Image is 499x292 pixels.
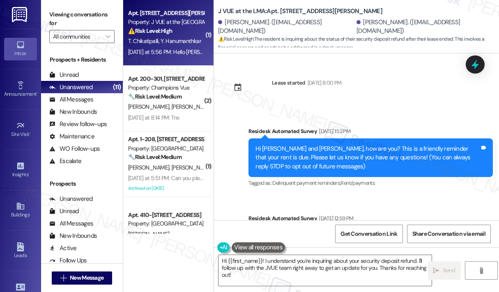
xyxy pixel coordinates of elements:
div: Property: [GEOGRAPHIC_DATA] at [GEOGRAPHIC_DATA] [128,144,204,153]
a: Inbox [4,38,37,60]
div: Unanswered [49,83,93,92]
span: Rent/payments [340,179,375,186]
button: Send [428,261,461,280]
div: Escalate [49,157,81,166]
strong: ⚠️ Risk Level: High [218,36,253,42]
div: [DATE] 12:59 PM [317,214,353,223]
a: Buildings [4,199,37,221]
b: J VUE at the LMA: Apt. [STREET_ADDRESS][PERSON_NAME] [218,7,382,16]
a: Leads [4,240,37,262]
div: [PERSON_NAME]. ([EMAIL_ADDRESS][DOMAIN_NAME]) [356,18,493,36]
span: Get Conversation Link [340,230,397,238]
span: Y. Hanumanthkar [161,37,201,45]
label: Viewing conversations for [49,8,115,30]
div: New Inbounds [49,108,97,116]
div: Apt. [STREET_ADDRESS][PERSON_NAME] [128,9,204,18]
div: Apt. 1-208, [STREET_ADDRESS] [128,135,204,144]
div: Apt. 200-301, [STREET_ADDRESS] [128,75,204,83]
button: Get Conversation Link [335,225,402,243]
strong: 🔧 Risk Level: Medium [128,153,182,161]
span: • [37,90,38,96]
div: WO Follow-ups [49,145,100,153]
div: Review follow-ups [49,120,107,129]
a: Site Visit • [4,119,37,141]
div: Property: [GEOGRAPHIC_DATA] [128,219,204,228]
strong: ⚠️ Risk Level: High [128,27,172,34]
div: Prospects + Residents [41,55,123,64]
textarea: Hi {{first_name}}! I understand you're inquiring about your security deposit refund. I'll follow ... [218,255,432,286]
span: T. Chikatipalli [128,37,161,45]
span: Delinquent payment reminders , [272,179,340,186]
div: Lease started [272,78,306,87]
img: ResiDesk Logo [12,7,29,22]
div: [DATE] at 8:14 PM: Tnx [128,114,179,121]
div: Property: Champions Vue [128,83,204,92]
div: Unread [49,207,79,216]
i:  [478,267,484,274]
a: Insights • [4,159,37,181]
button: New Message [52,271,113,285]
div: All Messages [49,219,93,228]
span: : The resident is inquiring about the status of their security deposit refund after their lease e... [218,35,499,53]
div: Residesk Automated Survey [248,127,493,138]
input: All communities [53,30,101,43]
span: New Message [70,274,103,282]
div: Prospects [41,179,123,188]
span: • [28,170,30,176]
i:  [60,275,67,281]
div: Hi [PERSON_NAME] and [PERSON_NAME], how are you? This is a friendly reminder that your rent is du... [255,145,480,171]
div: (11) [111,81,123,94]
div: Tagged as: [248,177,493,189]
div: [PERSON_NAME]. ([EMAIL_ADDRESS][DOMAIN_NAME]) [218,18,354,36]
div: [DATE] 1:52 PM [317,127,350,136]
span: [PERSON_NAME] [172,103,213,110]
div: All Messages [49,95,93,104]
i:  [106,33,110,40]
button: Share Conversation via email [407,225,491,243]
div: Active [49,244,77,253]
div: Apt. 410-[STREET_ADDRESS] [128,211,204,219]
span: [PERSON_NAME] [128,164,172,171]
span: Share Conversation via email [412,230,485,238]
div: Unanswered [49,195,93,203]
div: Maintenance [49,132,94,141]
div: Follow Ups [49,256,87,265]
div: Archived on [DATE] [127,183,205,193]
i:  [433,267,439,274]
span: [PERSON_NAME] [172,164,213,171]
div: Property: J VUE at the [GEOGRAPHIC_DATA] [128,18,204,26]
div: Unread [49,71,79,79]
div: Residesk Automated Survey [248,214,493,225]
span: [PERSON_NAME] [128,230,169,238]
div: [DATE] 8:00 PM [306,78,342,87]
span: Send [443,266,455,275]
span: • [30,130,31,136]
div: New Inbounds [49,232,97,240]
strong: 🔧 Risk Level: Medium [128,93,182,100]
span: [PERSON_NAME] [128,103,172,110]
